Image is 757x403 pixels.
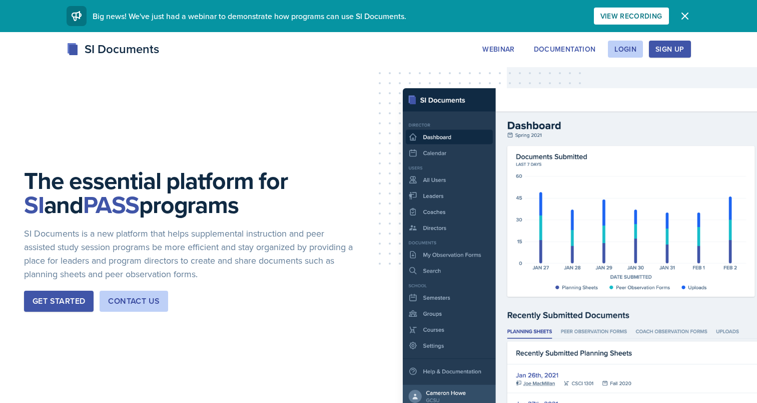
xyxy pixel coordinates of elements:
[600,12,662,20] div: View Recording
[614,45,636,53] div: Login
[649,41,690,58] button: Sign Up
[608,41,643,58] button: Login
[108,295,160,307] div: Contact Us
[655,45,684,53] div: Sign Up
[594,8,669,25] button: View Recording
[33,295,85,307] div: Get Started
[482,45,514,53] div: Webinar
[476,41,521,58] button: Webinar
[67,40,159,58] div: SI Documents
[93,11,406,22] span: Big news! We've just had a webinar to demonstrate how programs can use SI Documents.
[527,41,602,58] button: Documentation
[24,291,94,312] button: Get Started
[534,45,596,53] div: Documentation
[100,291,168,312] button: Contact Us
